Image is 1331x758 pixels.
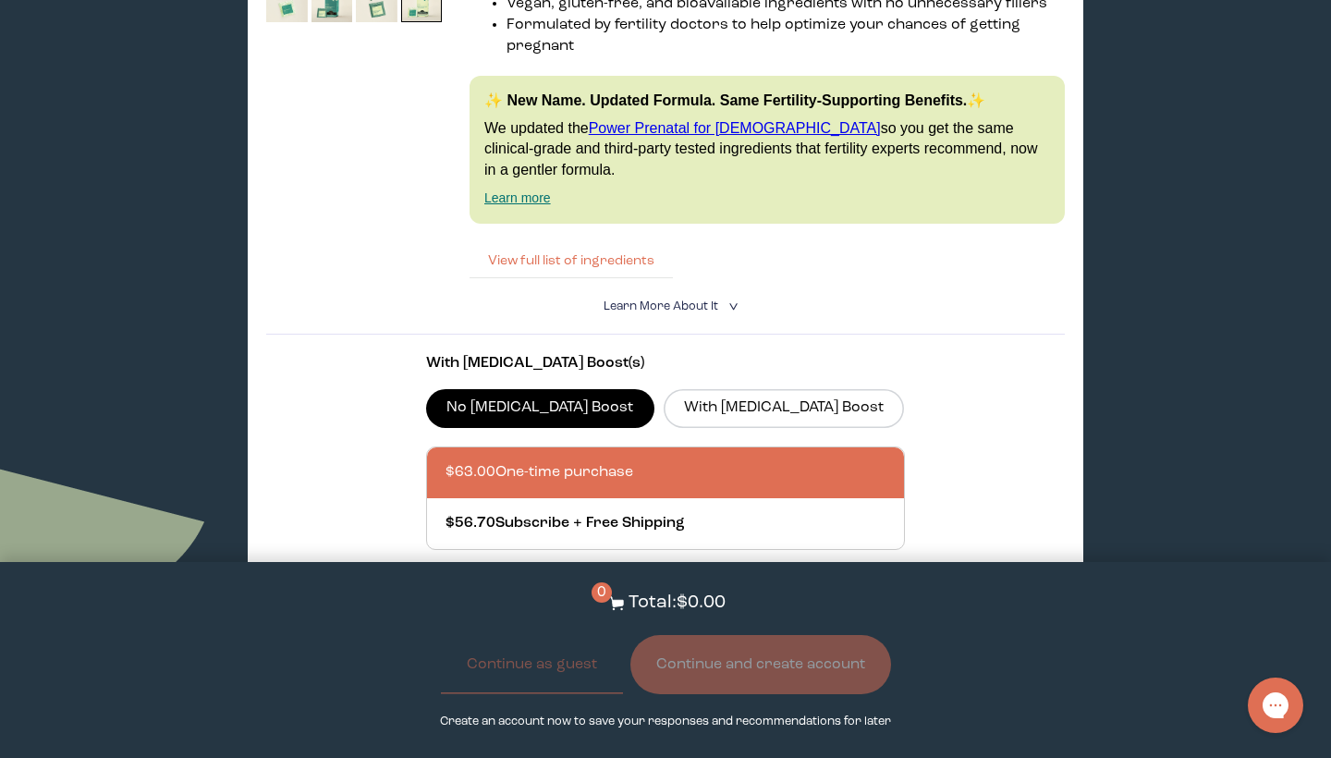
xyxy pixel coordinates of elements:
[484,92,985,108] strong: ✨ New Name. Updated Formula. Same Fertility-Supporting Benefits.✨
[630,635,891,694] button: Continue and create account
[426,389,654,428] label: No [MEDICAL_DATA] Boost
[507,15,1065,57] li: Formulated by fertility doctors to help optimize your chances of getting pregnant
[592,582,612,603] span: 0
[1239,671,1313,740] iframe: Gorgias live chat messenger
[426,353,905,374] p: With [MEDICAL_DATA] Boost(s)
[664,389,905,428] label: With [MEDICAL_DATA] Boost
[484,190,551,205] a: Learn more
[441,635,623,694] button: Continue as guest
[470,242,673,279] button: View full list of ingredients
[629,590,726,617] p: Total: $0.00
[484,118,1050,180] p: We updated the so you get the same clinical-grade and third-party tested ingredients that fertili...
[723,301,740,312] i: <
[604,298,727,315] summary: Learn More About it <
[589,120,881,136] a: Power Prenatal for [DEMOGRAPHIC_DATA]
[604,300,718,312] span: Learn More About it
[440,713,891,730] p: Create an account now to save your responses and recommendations for later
